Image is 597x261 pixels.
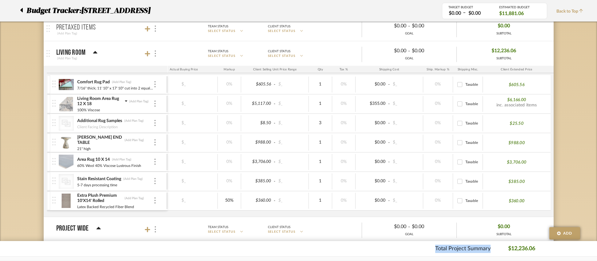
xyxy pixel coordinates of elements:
img: vertical-grip.svg [52,100,56,107]
div: $0.00 [367,21,408,31]
span: - [387,178,391,184]
div: $_ [167,80,201,89]
div: Shipping Cost [356,66,423,73]
div: $_ [391,177,421,186]
div: Living Room Area Rug 12 X 18 [77,96,123,107]
div: $_ [167,196,201,205]
span: Taxable [465,121,478,125]
span: - [273,81,277,88]
div: [PERSON_NAME] END TABLE [77,135,123,146]
div: $0.00 [410,46,451,56]
button: Add [549,227,580,239]
div: Team Status [208,224,228,230]
div: Team Status [208,24,228,29]
p: $385.00 [508,179,525,185]
span: Taxable [465,199,478,203]
div: 1 [311,177,330,186]
span: - [273,140,277,146]
p: $605.56 [509,82,524,88]
div: (Add Plan Tag) [56,56,78,61]
div: $0.00 [367,46,408,56]
span: - [273,120,277,126]
span: SELECT STATUS [208,29,236,34]
div: $988.00 [243,138,273,147]
div: 1 [311,80,330,89]
div: $0.00 [357,157,388,166]
div: Additional Rug Samples [77,118,122,124]
span: SELECT STATUS [268,29,296,34]
span: SELECT STATUS [208,230,236,234]
img: 3dots-v.svg [154,159,156,165]
p: Project Wide [56,225,89,232]
div: $385.00 [243,177,273,186]
div: 0% [425,138,451,147]
div: 1 [311,157,330,166]
div: 0% [425,99,451,108]
div: Markup [218,66,241,73]
div: 60% Wool 40% Viscose Lustrous Finish [77,163,141,169]
span: - [408,22,410,30]
span: Back to Top [556,8,586,15]
div: $_ [277,138,307,147]
div: $_ [167,119,201,128]
span: – [463,9,466,17]
span: - [387,120,391,126]
div: $_ [391,157,421,166]
div: 0% [425,177,451,186]
div: Living Room(Add Plan Tag)Team StatusSELECT STATUSClient StatusSELECT STATUS$0.00-$0.00GOAL$12,236... [47,66,554,217]
div: $355.00 [357,99,388,108]
div: ESTIMATED BUDGET [499,6,541,9]
span: SELECT STATUS [268,54,296,58]
span: - [387,101,391,107]
div: $_ [391,196,421,205]
div: Shipping Misc. [453,66,483,73]
div: 3 [311,119,330,128]
div: (Add Plan Tag) [112,157,132,162]
span: $0.00 [498,222,510,231]
p: Living Room [56,49,86,56]
div: 0% [220,177,239,186]
div: 50% [220,196,239,205]
div: Actual Buying Price [150,66,218,73]
img: 56a2981c-18a3-43d9-b605-d0abcab8af14_50x50.jpg [59,97,74,111]
span: Budget Tracker: [26,5,81,16]
mat-expansion-panel-header: Project WideTeam StatusSELECT STATUSClient StatusSELECT STATUS$0.00-$0.00GOAL$0.00SUBTOTAL [44,217,554,242]
div: 1 [311,138,330,147]
img: grip.svg [46,25,50,32]
div: $_ [167,157,201,166]
img: 3dots-v.svg [154,81,156,87]
span: - [408,223,410,231]
img: 50d5aac0-eb36-499e-8fbf-7148c49673fe_50x50.jpg [59,193,74,208]
div: Client Selling Unit Price Range [241,66,309,73]
img: 92f5698e-917a-4acf-aa46-6356a090f9c4_50x50.jpg [59,135,74,150]
span: SELECT STATUS [208,54,236,58]
div: Qty [309,66,332,73]
div: Client Extended Price [483,66,551,73]
div: $360.00 [243,196,273,205]
div: $_ [391,138,421,147]
div: Tax % [332,66,356,73]
span: $11,881.06 [499,10,524,17]
img: 3dots-v.svg [155,226,156,232]
div: 0% [334,119,353,128]
div: 0% [334,196,353,205]
img: grip.svg [46,50,50,57]
p: $988.00 [508,140,525,146]
div: Client Facing Description [77,124,118,130]
span: - [387,159,391,165]
div: $5,117.00 [243,99,273,108]
div: 1 [311,99,330,108]
div: Client Status [268,224,290,230]
div: $_ [391,99,421,108]
span: - [387,140,391,146]
div: 21" high [77,146,91,152]
div: 1 [311,196,330,205]
div: GOAL [362,31,456,36]
img: d4f8dc9d-0691-4785-88fd-664fc5847d77_50x50.jpg [59,77,74,92]
div: 0% [334,99,353,108]
span: - [273,159,277,165]
div: 0% [220,138,239,147]
div: Latex Backed Recycled Fiber Blend [77,204,134,210]
div: Client Status [268,24,290,29]
span: $12,236.06 [492,46,516,56]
